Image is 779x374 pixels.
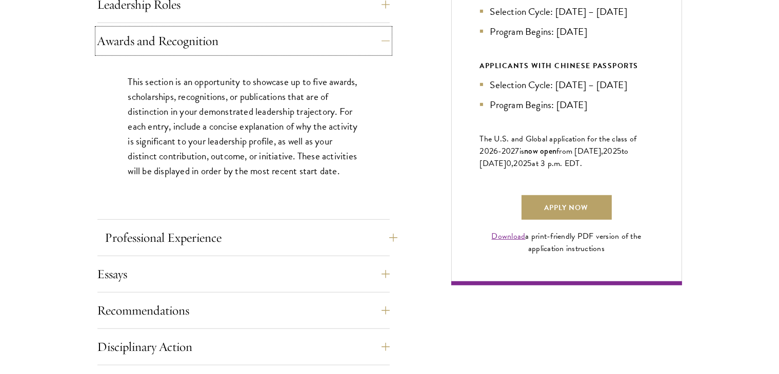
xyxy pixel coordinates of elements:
[492,230,526,242] a: Download
[520,145,525,157] span: is
[493,145,498,157] span: 6
[498,145,515,157] span: -202
[97,262,390,286] button: Essays
[480,97,653,112] li: Program Begins: [DATE]
[514,157,528,170] span: 202
[480,145,629,170] span: to [DATE]
[603,145,617,157] span: 202
[480,59,653,72] div: APPLICANTS WITH CHINESE PASSPORTS
[556,145,603,157] span: from [DATE],
[97,298,390,323] button: Recommendations
[480,230,653,255] div: a print-friendly PDF version of the application instructions
[506,157,511,170] span: 0
[532,157,583,170] span: at 3 p.m. EDT.
[617,145,622,157] span: 5
[480,24,653,39] li: Program Begins: [DATE]
[511,157,513,170] span: ,
[480,77,653,92] li: Selection Cycle: [DATE] – [DATE]
[128,74,359,178] p: This section is an opportunity to showcase up to five awards, scholarships, recognitions, or publ...
[515,145,520,157] span: 7
[97,335,390,359] button: Disciplinary Action
[97,29,390,53] button: Awards and Recognition
[524,145,556,157] span: now open
[480,133,637,157] span: The U.S. and Global application for the class of 202
[527,157,532,170] span: 5
[522,195,612,220] a: Apply Now
[105,225,397,250] button: Professional Experience
[480,4,653,19] li: Selection Cycle: [DATE] – [DATE]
